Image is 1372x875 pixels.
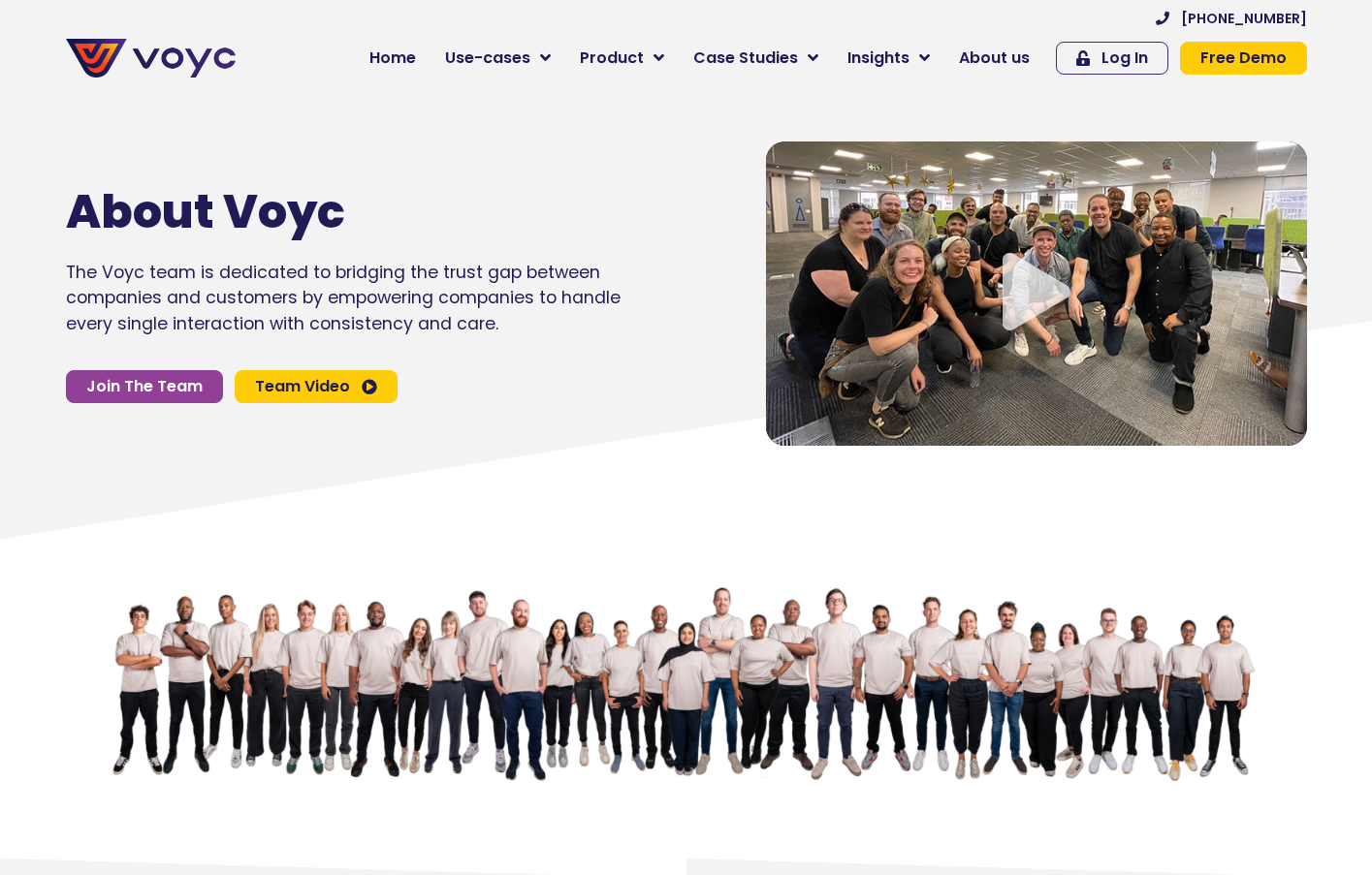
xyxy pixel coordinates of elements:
[355,39,431,78] a: Home
[847,47,909,70] span: Insights
[1180,42,1307,75] a: Free Demo
[66,260,621,336] p: The Voyc team is dedicated to bridging the trust gap between companies and customers by empowerin...
[431,39,565,78] a: Use-cases
[565,39,679,78] a: Product
[998,253,1075,333] div: Video play button
[66,370,223,403] a: Join The Team
[445,47,530,70] span: Use-cases
[833,39,944,78] a: Insights
[86,379,203,394] span: Join The Team
[66,184,562,240] h1: About Voyc
[255,379,350,394] span: Team Video
[369,47,416,70] span: Home
[580,47,644,70] span: Product
[66,39,236,78] img: voyc-full-logo
[693,47,798,70] span: Case Studies
[679,39,833,78] a: Case Studies
[1181,12,1307,25] span: [PHONE_NUMBER]
[944,39,1044,78] a: About us
[1156,12,1307,25] a: [PHONE_NUMBER]
[235,370,398,403] a: Team Video
[1056,42,1168,75] a: Log In
[959,47,1030,70] span: About us
[1101,50,1148,66] span: Log In
[1200,50,1287,66] span: Free Demo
